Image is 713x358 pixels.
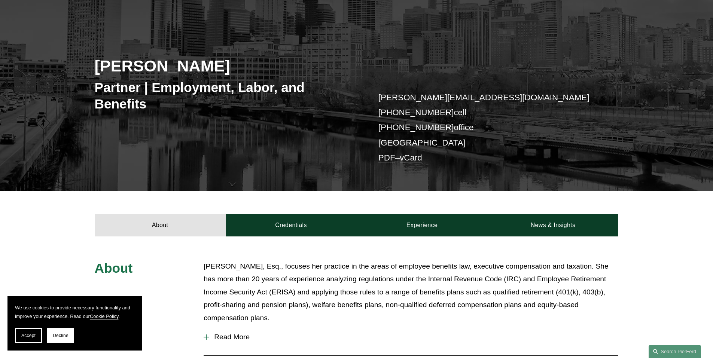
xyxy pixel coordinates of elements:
[378,93,589,102] a: [PERSON_NAME][EMAIL_ADDRESS][DOMAIN_NAME]
[226,214,357,236] a: Credentials
[21,333,36,338] span: Accept
[47,328,74,343] button: Decline
[7,296,142,351] section: Cookie banner
[15,328,42,343] button: Accept
[95,261,133,275] span: About
[204,260,618,325] p: [PERSON_NAME], Esq., focuses her practice in the areas of employee benefits law, executive compen...
[95,214,226,236] a: About
[204,327,618,347] button: Read More
[357,214,488,236] a: Experience
[95,79,357,112] h3: Partner | Employment, Labor, and Benefits
[487,214,618,236] a: News & Insights
[90,313,119,319] a: Cookie Policy
[53,333,68,338] span: Decline
[400,153,422,162] a: vCard
[378,90,597,166] p: cell office [GEOGRAPHIC_DATA] –
[95,56,357,76] h2: [PERSON_NAME]
[649,345,701,358] a: Search this site
[15,303,135,321] p: We use cookies to provide necessary functionality and improve your experience. Read our .
[378,123,454,132] a: [PHONE_NUMBER]
[209,333,618,341] span: Read More
[378,153,395,162] a: PDF
[378,108,454,117] a: [PHONE_NUMBER]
